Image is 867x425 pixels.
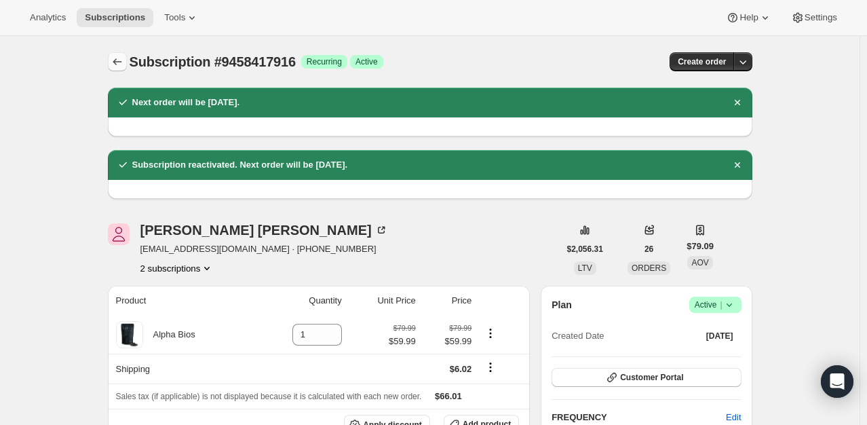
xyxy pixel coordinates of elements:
[346,286,420,316] th: Unit Price
[644,244,653,255] span: 26
[116,392,422,401] span: Sales tax (if applicable) is not displayed because it is calculated with each new order.
[480,360,501,375] button: Shipping actions
[393,324,416,332] small: $79.99
[140,223,388,237] div: [PERSON_NAME] [PERSON_NAME]
[22,8,74,27] button: Analytics
[728,93,747,112] button: Dismiss notification
[143,328,195,341] div: Alpha Bios
[85,12,145,23] span: Subscriptions
[670,52,734,71] button: Create order
[698,327,741,346] button: [DATE]
[567,244,603,255] span: $2,056.31
[739,12,758,23] span: Help
[636,240,661,259] button: 26
[164,12,185,23] span: Tools
[355,56,378,67] span: Active
[718,8,779,27] button: Help
[389,335,416,348] span: $59.99
[552,411,726,424] h2: FREQUENCY
[821,365,853,398] div: Open Intercom Messenger
[424,335,472,348] span: $59.99
[30,12,66,23] span: Analytics
[687,240,714,253] span: $79.09
[156,8,207,27] button: Tools
[480,326,501,341] button: Product actions
[435,391,462,401] span: $66.01
[728,155,747,174] button: Dismiss notification
[420,286,476,316] th: Price
[77,8,153,27] button: Subscriptions
[254,286,346,316] th: Quantity
[552,329,604,343] span: Created Date
[140,261,214,275] button: Product actions
[783,8,845,27] button: Settings
[720,299,722,310] span: |
[307,56,342,67] span: Recurring
[552,298,572,312] h2: Plan
[552,368,741,387] button: Customer Portal
[559,240,611,259] button: $2,056.31
[706,331,733,341] span: [DATE]
[450,364,472,374] span: $6.02
[695,298,736,312] span: Active
[108,286,254,316] th: Product
[726,411,741,424] span: Edit
[691,258,708,267] span: AOV
[140,242,388,256] span: [EMAIL_ADDRESS][DOMAIN_NAME] · [PHONE_NUMBER]
[805,12,837,23] span: Settings
[132,96,240,109] h2: Next order will be [DATE].
[108,354,254,384] th: Shipping
[578,263,592,273] span: LTV
[132,158,348,172] h2: Subscription reactivated. Next order will be [DATE].
[678,56,726,67] span: Create order
[620,372,683,383] span: Customer Portal
[130,54,296,69] span: Subscription #9458417916
[108,223,130,245] span: Jennifer Ernst
[449,324,471,332] small: $79.99
[632,263,666,273] span: ORDERS
[108,52,127,71] button: Subscriptions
